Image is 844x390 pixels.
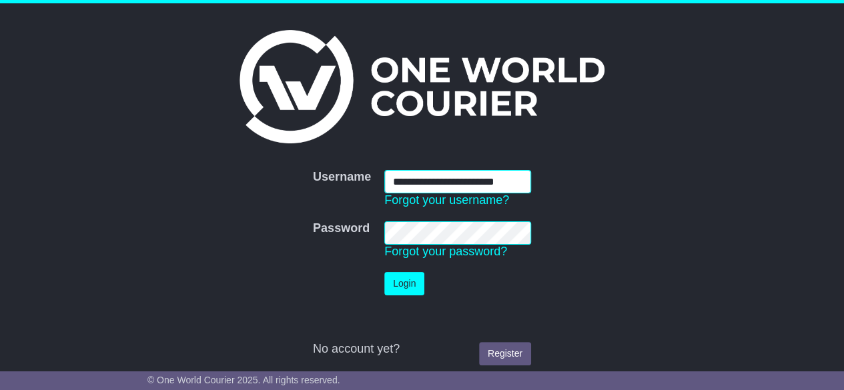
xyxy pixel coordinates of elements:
a: Forgot your password? [384,245,507,258]
span: © One World Courier 2025. All rights reserved. [147,375,340,385]
div: No account yet? [313,342,531,357]
a: Forgot your username? [384,193,509,207]
a: Register [479,342,531,365]
label: Username [313,170,371,185]
label: Password [313,221,370,236]
button: Login [384,272,424,295]
img: One World [240,30,604,143]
